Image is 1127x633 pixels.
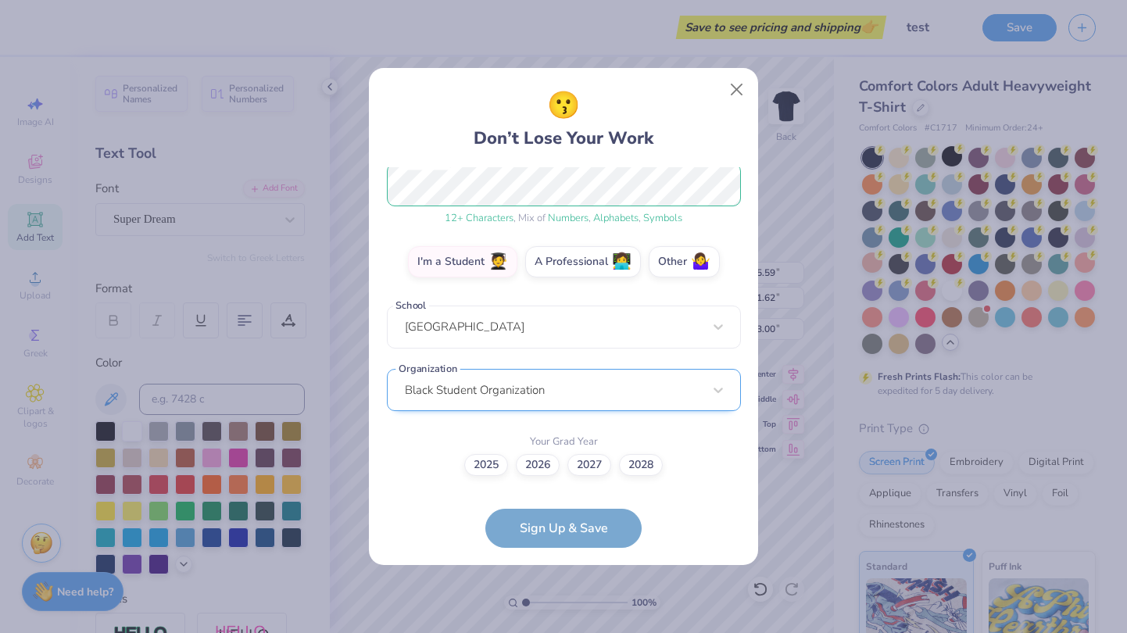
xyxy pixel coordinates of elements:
label: Your Grad Year [530,435,598,450]
span: 🤷‍♀️ [691,253,710,271]
span: 12 + Characters [445,211,513,225]
label: 2028 [619,454,663,476]
label: 2026 [516,454,560,476]
span: 😗 [547,86,580,126]
label: 2027 [567,454,611,476]
button: Close [722,75,752,105]
span: 👩‍💻 [612,253,631,271]
span: Alphabets [593,211,639,225]
span: Symbols [643,211,682,225]
div: Don’t Lose Your Work [474,86,653,152]
label: A Professional [525,246,641,277]
label: Other [649,246,720,277]
label: 2025 [464,454,508,476]
label: School [393,299,429,313]
span: Numbers [548,211,589,225]
label: Organization [395,361,460,376]
label: I'm a Student [408,246,517,277]
span: 🧑‍🎓 [488,253,508,271]
div: , Mix of , , [387,211,741,227]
